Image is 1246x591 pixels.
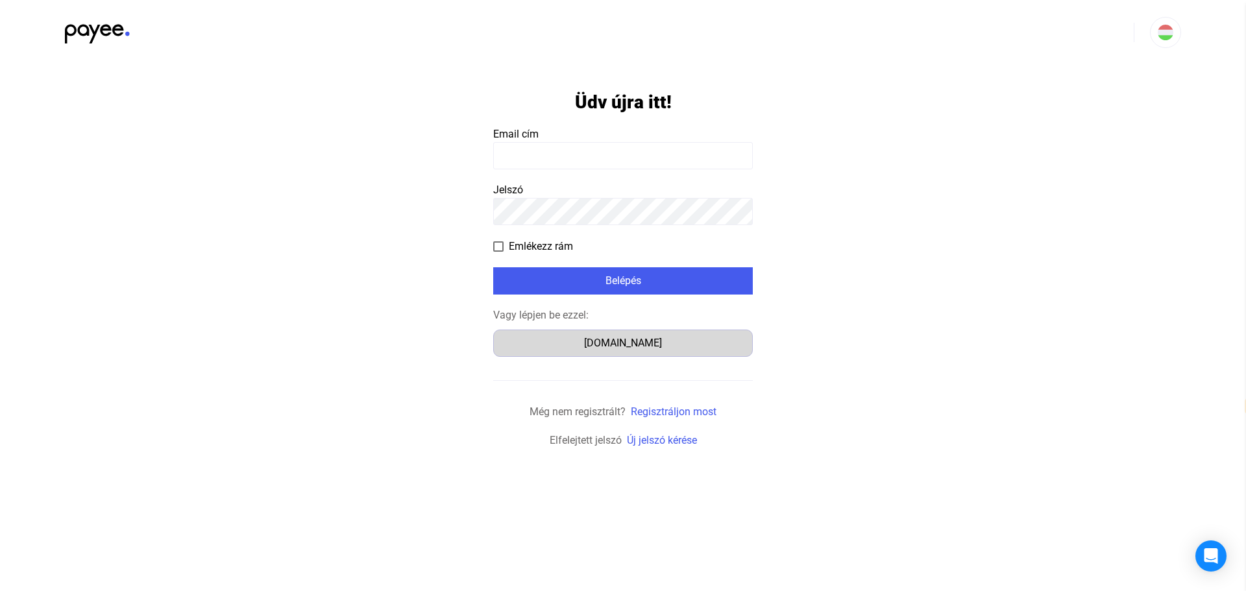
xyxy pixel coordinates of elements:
[631,405,716,418] a: Regisztráljon most
[493,267,753,295] button: Belépés
[493,308,753,323] div: Vagy lépjen be ezzel:
[493,128,539,140] span: Email cím
[575,91,672,114] h1: Üdv újra itt!
[493,184,523,196] span: Jelszó
[498,335,748,351] div: [DOMAIN_NAME]
[1195,540,1227,572] div: Open Intercom Messenger
[65,17,130,43] img: black-payee-blue-dot.svg
[493,330,753,357] button: [DOMAIN_NAME]
[530,405,626,418] span: Még nem regisztrált?
[509,239,573,254] span: Emlékezz rám
[1150,17,1181,48] button: HU
[1158,25,1173,40] img: HU
[627,434,697,446] a: Új jelszó kérése
[550,434,622,446] span: Elfelejtett jelszó
[497,273,749,289] div: Belépés
[493,337,753,349] a: [DOMAIN_NAME]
